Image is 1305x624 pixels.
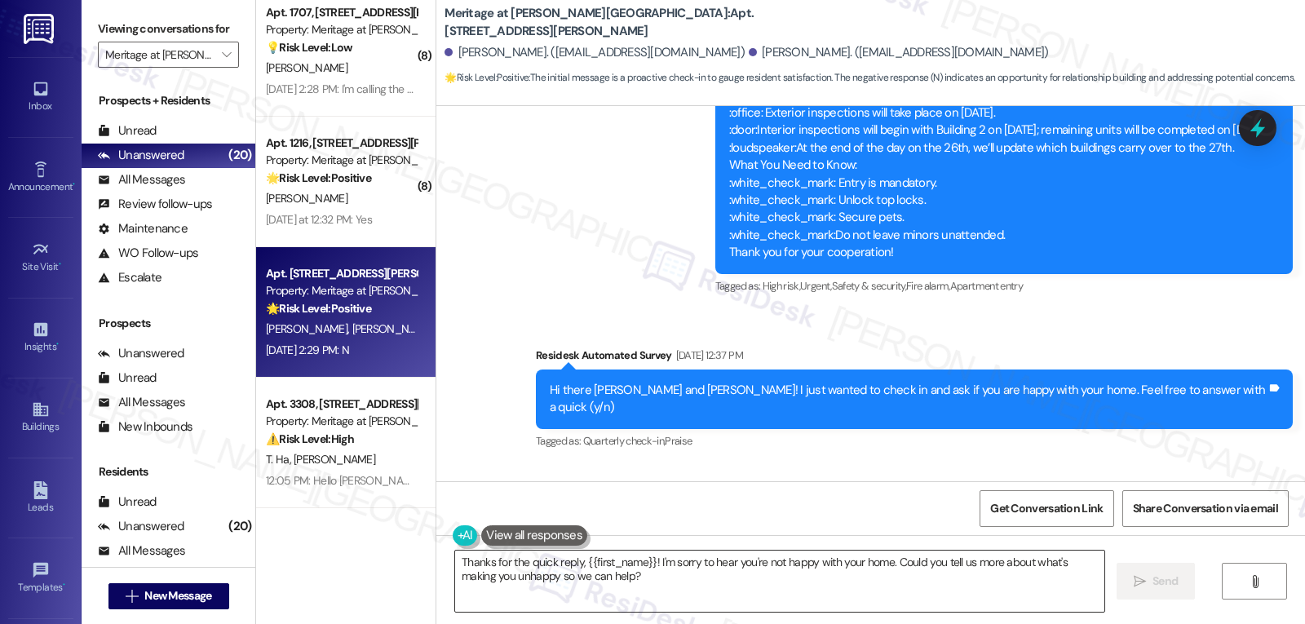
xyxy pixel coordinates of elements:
span: High risk , [763,279,801,293]
div: [DATE] at 12:32 PM: Yes [266,212,372,227]
span: Fire alarm , [906,279,950,293]
a: Leads [8,476,73,520]
i:  [222,48,231,61]
div: Apt. 1707, [STREET_ADDRESS][PERSON_NAME] [266,4,417,21]
div: Review follow-ups [98,196,212,213]
span: Get Conversation Link [990,500,1103,517]
div: Unread [98,370,157,387]
a: Inbox [8,75,73,119]
i:  [1134,575,1146,588]
span: [PERSON_NAME] [294,452,376,467]
div: Apt. 3308, [STREET_ADDRESS][PERSON_NAME] [266,396,417,413]
div: Unanswered [98,147,184,164]
button: New Message [108,583,229,609]
span: [PERSON_NAME] [266,60,347,75]
div: Apt. [STREET_ADDRESS][PERSON_NAME] [266,265,417,282]
span: Quarterly check-in , [583,434,666,448]
span: Apartment entry [950,279,1023,293]
span: Praise [665,434,692,448]
div: Tagged as: [536,429,1293,453]
div: (20) [224,143,255,168]
a: Site Visit • [8,236,73,280]
div: Property: Meritage at [PERSON_NAME][GEOGRAPHIC_DATA] [266,282,417,299]
div: Prospects [82,315,255,332]
div: New Inbounds [98,418,192,436]
strong: 🌟 Risk Level: Positive [266,170,371,185]
div: WO Follow-ups [98,245,198,262]
strong: ⚠️ Risk Level: High [266,431,354,446]
span: New Message [144,587,211,604]
button: Get Conversation Link [980,490,1113,527]
div: Unanswered [98,518,184,535]
div: Property: Meritage at [PERSON_NAME][GEOGRAPHIC_DATA] [266,21,417,38]
div: All Messages [98,394,185,411]
div: Unread [98,122,157,139]
div: Hi [PERSON_NAME] and [PERSON_NAME]! Annual fire inspections will be held [DATE] and [DATE]. Impor... [729,34,1267,261]
div: [DATE] 2:28 PM: I'm calling the phone company or Apple to see what's going on that they could fix it [266,82,732,96]
div: Maintenance [98,220,188,237]
span: • [73,179,75,190]
span: Share Conversation via email [1133,500,1278,517]
strong: 🌟 Risk Level: Positive [445,71,529,84]
div: Residents [82,463,255,480]
button: Share Conversation via email [1122,490,1289,527]
input: All communities [105,42,213,68]
div: Property: Meritage at [PERSON_NAME][GEOGRAPHIC_DATA] [266,413,417,430]
a: Insights • [8,316,73,360]
i:  [126,590,138,603]
img: ResiDesk Logo [24,14,57,44]
strong: 🌟 Risk Level: Positive [266,301,371,316]
div: Apt. 1216, [STREET_ADDRESS][PERSON_NAME] [266,135,417,152]
div: Tagged as: [715,274,1293,298]
div: Unread [98,493,157,511]
textarea: Thanks for the quick reply, {{first_name}}! I'm sorry to hear you're not happy with your home. Co... [455,551,1104,612]
div: Hi there [PERSON_NAME] and [PERSON_NAME]! I just wanted to check in and ask if you are happy with... [550,382,1267,417]
span: Urgent , [800,279,831,293]
span: • [56,339,59,350]
div: Prospects + Residents [82,92,255,109]
label: Viewing conversations for [98,16,239,42]
i:  [1249,575,1261,588]
a: Buildings [8,396,73,440]
span: Send [1152,573,1178,590]
div: [DATE] 12:37 PM [672,347,743,364]
span: : The initial message is a proactive check-in to gauge resident satisfaction. The negative respon... [445,69,1294,86]
span: T. Ha [266,452,294,467]
div: [PERSON_NAME]. ([EMAIL_ADDRESS][DOMAIN_NAME]) [749,44,1049,61]
div: Unanswered [98,345,184,362]
span: • [59,259,61,270]
div: Property: Meritage at [PERSON_NAME][GEOGRAPHIC_DATA] [266,152,417,169]
span: Safety & security , [832,279,906,293]
span: • [63,579,65,591]
button: Send [1117,563,1196,600]
div: (20) [224,514,255,539]
div: Escalate [98,269,161,286]
div: All Messages [98,171,185,188]
span: [PERSON_NAME] [352,321,434,336]
strong: 💡 Risk Level: Low [266,40,352,55]
div: [PERSON_NAME]. ([EMAIL_ADDRESS][DOMAIN_NAME]) [445,44,745,61]
div: All Messages [98,542,185,560]
span: [PERSON_NAME] [266,321,352,336]
div: [DATE] 2:29 PM: N [266,343,349,357]
a: Templates • [8,556,73,600]
b: Meritage at [PERSON_NAME][GEOGRAPHIC_DATA]: Apt. [STREET_ADDRESS][PERSON_NAME] [445,5,771,40]
span: [PERSON_NAME] [266,191,347,206]
div: Residesk Automated Survey [536,347,1293,370]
